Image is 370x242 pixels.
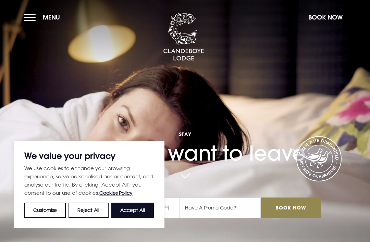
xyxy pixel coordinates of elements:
span: Stay [49,131,321,137]
button: Reject All [69,203,108,218]
button: Customise [24,203,66,218]
input: Have A Promo Code? [179,198,261,218]
p: We use cookies to enhance your browsing experience, serve personalised ads or content, and analys... [24,164,154,197]
a: Cookies Policy [99,190,133,196]
button: Accept All [111,203,154,218]
button: Menu [24,10,63,25]
p: We value your privacy [24,152,154,160]
h1: You won't want to leave [49,115,321,165]
input: Book Now [261,198,321,218]
div: We value your privacy [14,141,164,228]
img: Clandeboye Lodge [163,13,204,61]
span: Menu [43,13,60,21]
button: Book Now [305,10,346,25]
